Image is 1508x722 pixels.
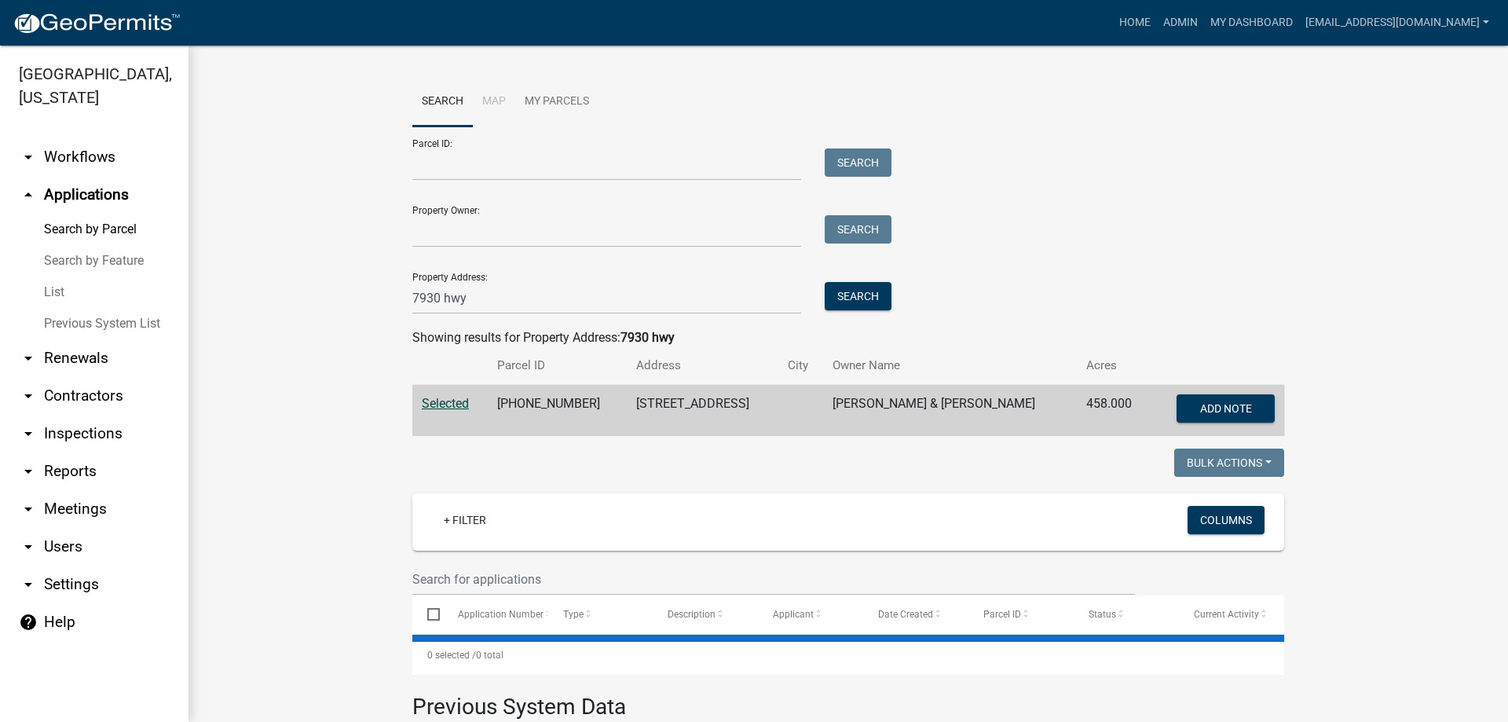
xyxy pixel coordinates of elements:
[515,77,598,127] a: My Parcels
[412,596,442,633] datatable-header-cell: Select
[1174,449,1284,477] button: Bulk Actions
[19,185,38,204] i: arrow_drop_up
[1204,8,1299,38] a: My Dashboard
[1074,596,1179,633] datatable-header-cell: Status
[1199,402,1251,415] span: Add Note
[547,596,653,633] datatable-header-cell: Type
[412,636,1284,675] div: 0 total
[1089,609,1116,620] span: Status
[412,77,473,127] a: Search
[825,215,891,244] button: Search
[488,385,627,437] td: [PHONE_NUMBER]
[412,563,1135,596] input: Search for applications
[422,396,469,411] a: Selected
[627,347,778,384] th: Address
[19,537,38,556] i: arrow_drop_down
[19,387,38,405] i: arrow_drop_down
[431,506,499,534] a: + Filter
[1077,347,1151,384] th: Acres
[19,613,38,632] i: help
[863,596,968,633] datatable-header-cell: Date Created
[878,609,933,620] span: Date Created
[458,609,544,620] span: Application Number
[563,609,584,620] span: Type
[983,609,1021,620] span: Parcel ID
[1077,385,1151,437] td: 458.000
[1188,506,1265,534] button: Columns
[1179,596,1284,633] datatable-header-cell: Current Activity
[773,609,814,620] span: Applicant
[442,596,547,633] datatable-header-cell: Application Number
[412,328,1284,347] div: Showing results for Property Address:
[1299,8,1495,38] a: [EMAIL_ADDRESS][DOMAIN_NAME]
[19,349,38,368] i: arrow_drop_down
[1177,394,1275,423] button: Add Note
[620,330,675,345] strong: 7930 hwy
[1113,8,1157,38] a: Home
[19,424,38,443] i: arrow_drop_down
[1157,8,1204,38] a: Admin
[653,596,758,633] datatable-header-cell: Description
[968,596,1074,633] datatable-header-cell: Parcel ID
[19,500,38,519] i: arrow_drop_down
[427,650,476,661] span: 0 selected /
[823,385,1077,437] td: [PERSON_NAME] & [PERSON_NAME]
[627,385,778,437] td: [STREET_ADDRESS]
[825,148,891,177] button: Search
[1194,609,1259,620] span: Current Activity
[19,462,38,481] i: arrow_drop_down
[488,347,627,384] th: Parcel ID
[19,575,38,594] i: arrow_drop_down
[668,609,716,620] span: Description
[823,347,1077,384] th: Owner Name
[758,596,863,633] datatable-header-cell: Applicant
[19,148,38,167] i: arrow_drop_down
[778,347,823,384] th: City
[825,282,891,310] button: Search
